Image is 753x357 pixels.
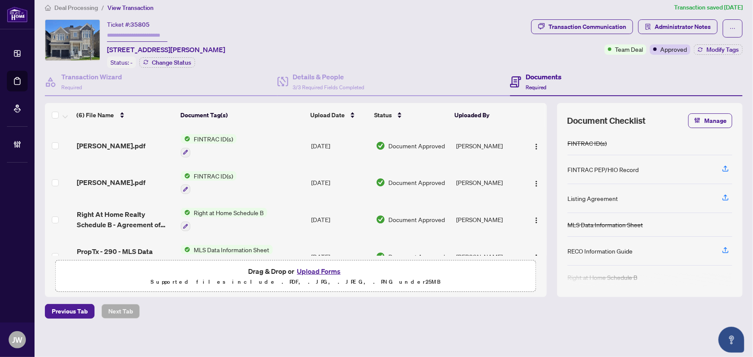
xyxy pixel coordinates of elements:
[130,21,150,28] span: 35805
[376,178,385,187] img: Document Status
[73,103,177,127] th: (6) File Name
[638,19,718,34] button: Administrator Notes
[181,171,190,181] img: Status Icon
[190,134,236,144] span: FINTRAC ID(s)
[45,304,95,319] button: Previous Tab
[45,5,51,11] span: home
[152,60,191,66] span: Change Status
[61,84,82,91] span: Required
[660,44,687,54] span: Approved
[177,103,307,127] th: Document Tag(s)
[101,3,104,13] li: /
[453,201,524,238] td: [PERSON_NAME]
[529,250,543,263] button: Logo
[567,194,618,203] div: Listing Agreement
[694,44,743,55] button: Modify Tags
[107,19,150,29] div: Ticket #:
[190,171,236,181] span: FINTRAC ID(s)
[567,246,633,256] div: RECO Information Guide
[533,254,540,261] img: Logo
[453,127,524,164] td: [PERSON_NAME]
[389,252,445,261] span: Document Approved
[389,178,445,187] span: Document Approved
[704,114,727,128] span: Manage
[706,47,739,53] span: Modify Tags
[645,24,651,30] span: solution
[655,20,711,34] span: Administrator Notes
[181,134,236,157] button: Status IconFINTRAC ID(s)
[376,252,385,261] img: Document Status
[453,238,524,275] td: [PERSON_NAME]
[77,246,174,267] span: PropTx - 290 - MLS Data Information Form - Freehold - Sale 4 1.pdf
[376,141,385,150] img: Document Status
[567,165,639,174] div: FINTRAC PEP/HIO Record
[533,217,540,224] img: Logo
[548,20,626,34] div: Transaction Communication
[77,141,145,151] span: [PERSON_NAME].pdf
[248,266,343,277] span: Drag & Drop or
[526,72,561,82] h4: Documents
[533,180,540,187] img: Logo
[77,209,174,230] span: Right At Home Realty Schedule B - Agreement of Purchase and Sale 5.pdf
[718,327,744,353] button: Open asap
[308,127,372,164] td: [DATE]
[308,164,372,201] td: [DATE]
[730,25,736,31] span: ellipsis
[308,238,372,275] td: [DATE]
[293,84,364,91] span: 3/3 Required Fields Completed
[190,245,273,254] span: MLS Data Information Sheet
[615,44,643,54] span: Team Deal
[531,19,633,34] button: Transaction Communication
[567,115,646,127] span: Document Checklist
[139,57,195,68] button: Change Status
[453,164,524,201] td: [PERSON_NAME]
[567,220,643,229] div: MLS Data Information Sheet
[77,177,145,188] span: [PERSON_NAME].pdf
[107,56,136,68] div: Status:
[294,266,343,277] button: Upload Forms
[181,245,190,254] img: Status Icon
[674,3,743,13] article: Transaction saved [DATE]
[61,72,122,82] h4: Transaction Wizard
[7,6,28,22] img: logo
[107,44,225,55] span: [STREET_ADDRESS][PERSON_NAME]
[12,334,22,346] span: JW
[374,110,392,120] span: Status
[77,110,114,120] span: (6) File Name
[45,20,100,60] img: IMG-E12163775_1.jpg
[190,208,267,217] span: Right at Home Schedule B
[529,139,543,153] button: Logo
[101,304,140,319] button: Next Tab
[310,110,345,120] span: Upload Date
[529,175,543,189] button: Logo
[52,304,88,318] span: Previous Tab
[107,4,154,12] span: View Transaction
[54,4,98,12] span: Deal Processing
[56,260,536,292] span: Drag & Drop orUpload FormsSupported files include .PDF, .JPG, .JPEG, .PNG under25MB
[567,272,637,282] div: Right at Home Schedule B
[308,201,372,238] td: [DATE]
[181,245,273,268] button: Status IconMLS Data Information Sheet
[567,138,607,148] div: FINTRAC ID(s)
[181,208,267,231] button: Status IconRight at Home Schedule B
[130,59,132,66] span: -
[526,84,546,91] span: Required
[181,134,190,144] img: Status Icon
[688,113,732,128] button: Manage
[371,103,451,127] th: Status
[533,143,540,150] img: Logo
[181,208,190,217] img: Status Icon
[376,215,385,224] img: Document Status
[307,103,371,127] th: Upload Date
[389,141,445,150] span: Document Approved
[61,277,531,287] p: Supported files include .PDF, .JPG, .JPEG, .PNG under 25 MB
[181,171,236,194] button: Status IconFINTRAC ID(s)
[293,72,364,82] h4: Details & People
[389,215,445,224] span: Document Approved
[451,103,522,127] th: Uploaded By
[529,213,543,226] button: Logo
